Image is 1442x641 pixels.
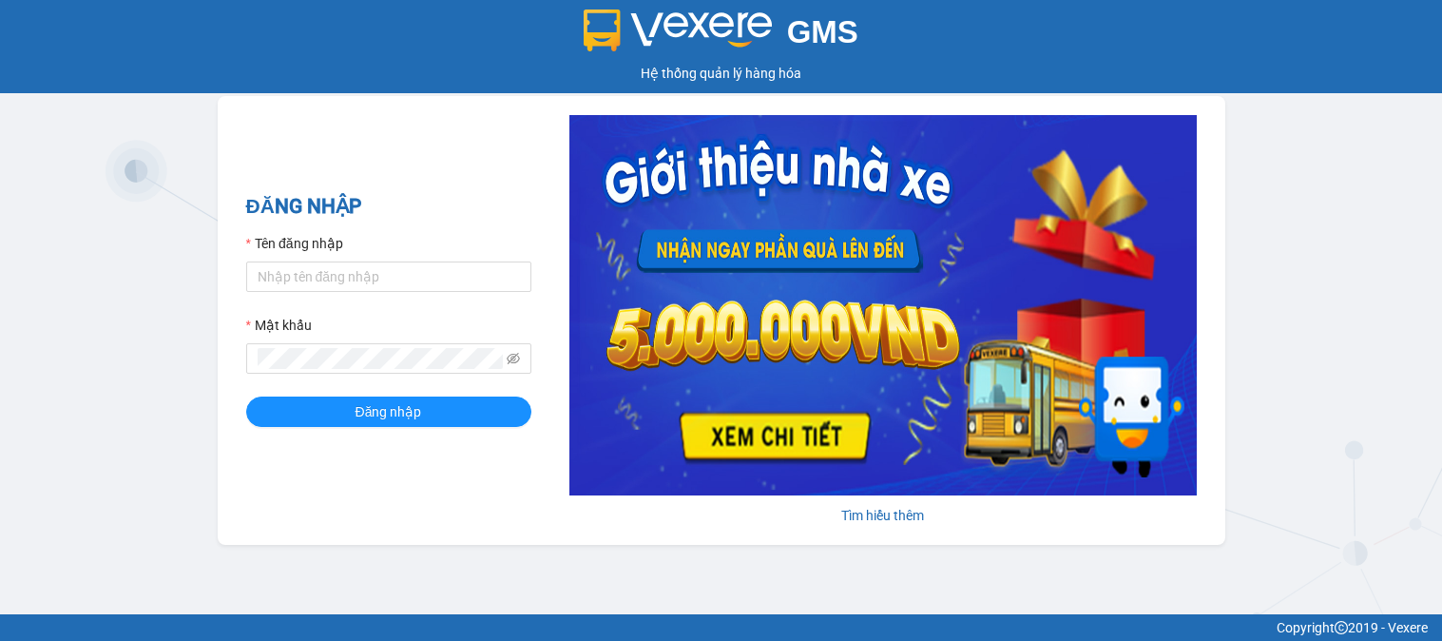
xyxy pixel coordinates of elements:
[5,63,1437,84] div: Hệ thống quản lý hàng hóa
[246,262,531,292] input: Tên đăng nhập
[258,348,503,369] input: Mật khẩu
[1335,621,1348,634] span: copyright
[787,14,858,49] span: GMS
[356,401,422,422] span: Đăng nhập
[246,315,312,336] label: Mật khẩu
[507,352,520,365] span: eye-invisible
[246,397,531,427] button: Đăng nhập
[246,233,343,254] label: Tên đăng nhập
[569,505,1197,526] div: Tìm hiểu thêm
[14,617,1428,638] div: Copyright 2019 - Vexere
[584,29,858,44] a: GMS
[584,10,772,51] img: logo 2
[569,115,1197,495] img: banner-0
[246,191,531,223] h2: ĐĂNG NHẬP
